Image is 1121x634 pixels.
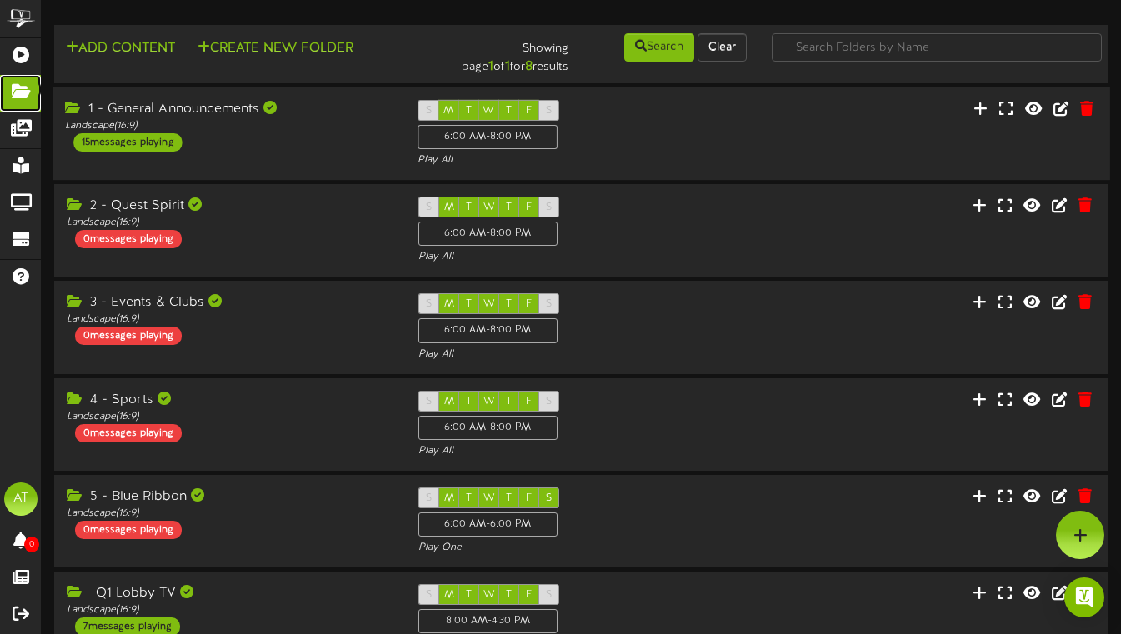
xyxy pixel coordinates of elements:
[483,298,495,310] span: W
[67,487,393,507] div: 5 - Blue Ribbon
[483,396,495,407] span: W
[75,521,182,539] div: 0 messages playing
[526,492,532,504] span: F
[483,105,494,117] span: W
[466,105,472,117] span: T
[506,589,512,601] span: T
[1064,577,1104,617] div: Open Intercom Messenger
[546,589,552,601] span: S
[67,410,393,424] div: Landscape ( 16:9 )
[443,105,453,117] span: M
[546,492,552,504] span: S
[75,424,182,442] div: 0 messages playing
[506,202,512,213] span: T
[418,512,558,537] div: 6:00 AM - 6:00 PM
[418,444,745,458] div: Play All
[418,609,558,633] div: 8:00 AM - 4:30 PM
[418,250,745,264] div: Play All
[67,216,393,230] div: Landscape ( 16:9 )
[418,541,745,555] div: Play One
[466,202,472,213] span: T
[67,197,393,216] div: 2 - Quest Spirit
[65,100,393,119] div: 1 - General Announcements
[75,327,182,345] div: 0 messages playing
[526,589,532,601] span: F
[698,33,747,62] button: Clear
[444,298,454,310] span: M
[466,298,472,310] span: T
[73,133,182,152] div: 15 messages playing
[418,416,558,440] div: 6:00 AM - 8:00 PM
[546,202,552,213] span: S
[4,482,38,516] div: AT
[67,603,393,617] div: Landscape ( 16:9 )
[506,105,512,117] span: T
[546,105,552,117] span: S
[466,492,472,504] span: T
[546,298,552,310] span: S
[418,318,558,342] div: 6:00 AM - 8:00 PM
[426,492,432,504] span: S
[483,492,495,504] span: W
[772,33,1102,62] input: -- Search Folders by Name --
[426,105,432,117] span: S
[426,396,432,407] span: S
[426,202,432,213] span: S
[75,230,182,248] div: 0 messages playing
[525,59,533,74] strong: 8
[67,312,393,327] div: Landscape ( 16:9 )
[444,589,454,601] span: M
[418,222,558,246] div: 6:00 AM - 8:00 PM
[466,589,472,601] span: T
[65,119,393,133] div: Landscape ( 16:9 )
[444,396,454,407] span: M
[193,38,358,59] button: Create New Folder
[506,298,512,310] span: T
[526,396,532,407] span: F
[418,153,745,167] div: Play All
[426,298,432,310] span: S
[444,492,454,504] span: M
[444,202,454,213] span: M
[403,32,581,77] div: Showing page of for results
[61,38,180,59] button: Add Content
[483,589,495,601] span: W
[67,507,393,521] div: Landscape ( 16:9 )
[505,59,510,74] strong: 1
[624,33,694,62] button: Search
[67,293,393,312] div: 3 - Events & Clubs
[466,396,472,407] span: T
[67,391,393,410] div: 4 - Sports
[24,537,39,552] span: 0
[526,202,532,213] span: F
[418,125,558,149] div: 6:00 AM - 8:00 PM
[526,298,532,310] span: F
[483,202,495,213] span: W
[506,396,512,407] span: T
[418,347,745,362] div: Play All
[506,492,512,504] span: T
[526,105,532,117] span: F
[546,396,552,407] span: S
[488,59,493,74] strong: 1
[426,589,432,601] span: S
[67,584,393,603] div: _Q1 Lobby TV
